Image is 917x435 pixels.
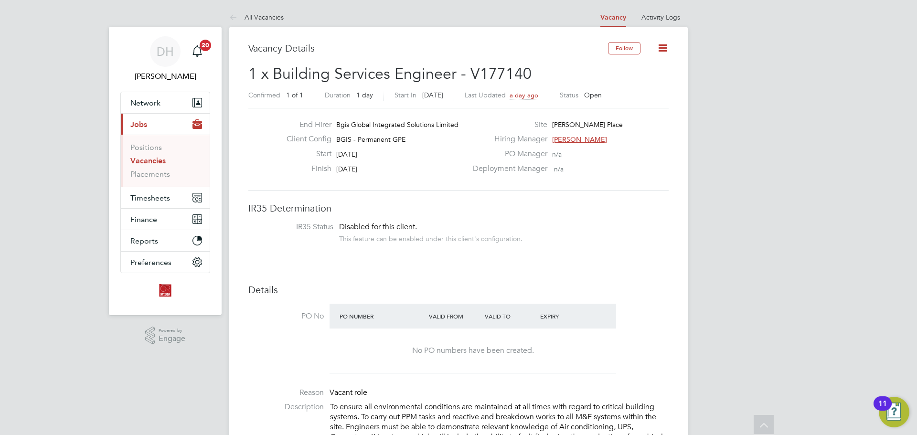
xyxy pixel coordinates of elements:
span: [PERSON_NAME] [552,135,607,144]
span: [PERSON_NAME] Place [552,120,623,129]
label: Reason [248,388,324,398]
label: Finish [279,164,331,174]
a: Powered byEngage [145,327,186,345]
div: Valid From [427,308,482,325]
span: 1 day [356,91,373,99]
span: Finance [130,215,157,224]
label: Client Config [279,134,331,144]
label: Deployment Manager [467,164,547,174]
span: BGIS - Permanent GPE [336,135,405,144]
span: Network [130,98,160,107]
span: Disabled for this client. [339,222,417,232]
span: 1 of 1 [286,91,303,99]
span: Daniel Hobbs [120,71,210,82]
a: Positions [130,143,162,152]
h3: IR35 Determination [248,202,669,214]
label: Site [467,120,547,130]
div: 11 [878,403,887,416]
span: Bgis Global Integrated Solutions Limited [336,120,458,129]
h3: Vacancy Details [248,42,608,54]
span: [DATE] [336,165,357,173]
label: Hiring Manager [467,134,547,144]
label: Start [279,149,331,159]
label: Description [248,402,324,412]
label: End Hirer [279,120,331,130]
span: DH [157,45,174,58]
nav: Main navigation [109,27,222,315]
span: 20 [200,40,211,51]
span: Reports [130,236,158,245]
button: Follow [608,42,640,54]
div: PO Number [337,308,427,325]
span: n/a [552,150,562,159]
a: Placements [130,170,170,179]
a: Activity Logs [641,13,680,21]
button: Preferences [121,252,210,273]
div: This feature can be enabled under this client's configuration. [339,232,522,243]
a: DH[PERSON_NAME] [120,36,210,82]
label: Status [560,91,578,99]
span: Engage [159,335,185,343]
span: [DATE] [336,150,357,159]
span: a day ago [510,91,538,99]
div: Expiry [538,308,594,325]
div: No PO numbers have been created. [339,346,607,356]
button: Finance [121,209,210,230]
a: Vacancies [130,156,166,165]
span: Powered by [159,327,185,335]
button: Jobs [121,114,210,135]
a: Go to home page [120,283,210,298]
button: Open Resource Center, 11 new notifications [879,397,909,427]
a: Vacancy [600,13,626,21]
img: optionsresourcing-logo-retina.png [158,283,173,298]
span: 1 x Building Services Engineer - V177140 [248,64,532,83]
span: Open [584,91,602,99]
button: Timesheets [121,187,210,208]
div: Jobs [121,135,210,187]
span: n/a [554,165,564,173]
label: Last Updated [465,91,506,99]
label: Duration [325,91,351,99]
label: Confirmed [248,91,280,99]
span: Timesheets [130,193,170,202]
span: Jobs [130,120,147,129]
span: [DATE] [422,91,443,99]
label: PO No [248,311,324,321]
button: Network [121,92,210,113]
div: Valid To [482,308,538,325]
span: Preferences [130,258,171,267]
label: Start In [395,91,416,99]
a: All Vacancies [229,13,284,21]
button: Reports [121,230,210,251]
label: PO Manager [467,149,547,159]
h3: Details [248,284,669,296]
label: IR35 Status [258,222,333,232]
span: Vacant role [330,388,367,397]
a: 20 [188,36,207,67]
